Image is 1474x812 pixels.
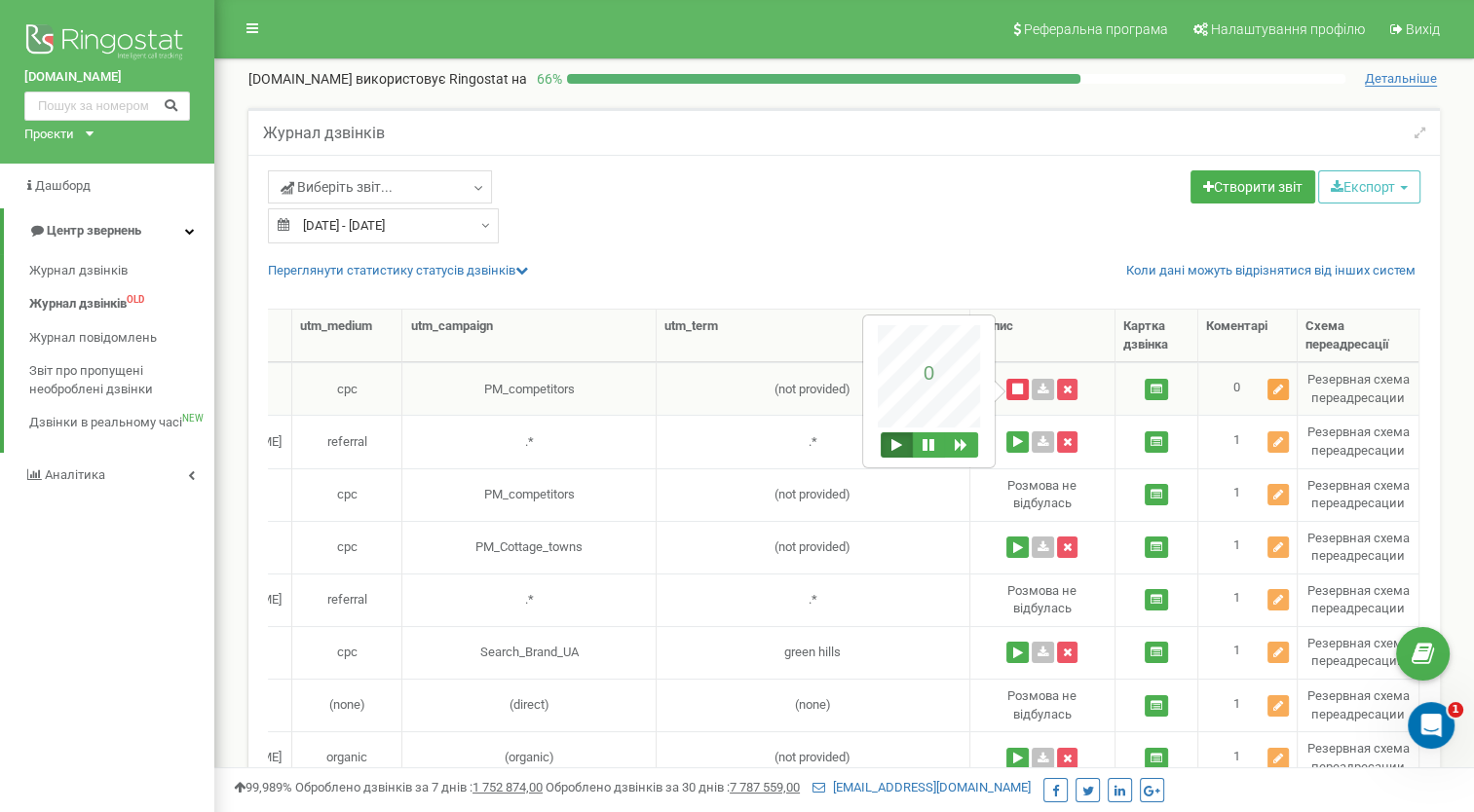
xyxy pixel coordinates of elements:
td: cpc [292,362,402,415]
td: (not provided) [657,521,970,573]
td: PM_competitors [402,362,656,415]
span: Центр звернень [47,223,141,238]
a: Завантажити [1032,748,1054,769]
a: Коли дані можуть відрізнятися вiд інших систем [1126,262,1416,280]
td: 1 [1198,468,1298,521]
a: [EMAIL_ADDRESS][DOMAIN_NAME] [813,780,1031,794]
td: cpc [292,626,402,679]
td: 1 [1198,415,1298,467]
a: Журнал дзвінківOLD [29,287,214,321]
a: Дзвінки в реальному часіNEW [29,406,214,440]
td: 1 [1198,731,1298,784]
td: Розмова не вiдбулась [970,679,1115,731]
td: (organic) [402,731,656,784]
td: Резервная схема переадресации [1298,573,1418,626]
th: Запис [970,310,1115,362]
a: Завантажити [1032,431,1054,453]
td: 1 [1198,626,1298,679]
td: Розмова не вiдбулась [970,468,1115,521]
span: Налаштування профілю [1211,21,1365,37]
a: [DOMAIN_NAME] [24,68,190,87]
span: Виберіть звіт... [281,177,393,197]
a: Завантажити [1032,536,1054,558]
td: cpc [292,468,402,521]
td: Резервная схема переадресации [1298,415,1418,467]
a: Створити звіт [1191,170,1315,203]
td: (not provided) [657,362,970,415]
span: Журнал дзвінків [29,295,127,314]
a: Звіт про пропущені необроблені дзвінки [29,354,214,406]
td: Search_Brand_UA [402,626,656,679]
span: Аналiтика [45,467,105,482]
input: Пошук за номером [24,92,190,121]
td: 1 [1198,679,1298,731]
td: (not provided) [657,468,970,521]
th: Картка дзвінка [1115,310,1198,362]
p: 0 [905,362,954,385]
span: Оброблено дзвінків за 30 днів : [546,780,800,794]
td: green hills [657,626,970,679]
p: [DOMAIN_NAME] [248,69,527,89]
span: Детальніше [1365,71,1437,87]
a: Виберіть звіт... [268,170,492,203]
td: PM_Cottage_towns [402,521,656,573]
td: 0 [1198,362,1298,415]
td: Резервная схема переадресации [1298,731,1418,784]
p: 66 % [527,69,567,89]
span: Вихід [1406,21,1440,37]
u: 7 787 559,00 [730,780,800,794]
td: referral [292,415,402,467]
td: 1 [1198,521,1298,573]
td: cpc [292,521,402,573]
span: Дашборд [35,178,91,193]
th: Схема переадресації [1298,310,1418,362]
a: Журнал повідомлень [29,321,214,355]
td: Резервная схема переадресации [1298,626,1418,679]
iframe: Intercom live chat [1408,702,1455,749]
td: Резервная схема переадресации [1298,468,1418,521]
u: 1 752 874,00 [472,780,543,794]
span: Журнал дзвінків [29,262,128,280]
td: Резервная схема переадресации [1298,679,1418,731]
td: Резервная схема переадресации [1298,362,1418,415]
td: 1 [1198,573,1298,626]
td: referral [292,573,402,626]
div: Проєкти [24,126,74,144]
img: Ringostat logo [24,19,190,68]
td: Розмова не вiдбулась [970,573,1115,626]
a: Журнал дзвінків [29,254,214,288]
button: Видалити запис [1057,536,1077,558]
span: 99,989% [234,780,292,794]
th: utm_mеdium [292,310,402,362]
a: Завантажити [1032,642,1054,663]
span: Дзвінки в реальному часі [29,414,182,432]
span: Оброблено дзвінків за 7 днів : [295,780,543,794]
a: Центр звернень [4,208,214,254]
a: Переглянути статистику статусів дзвінків [268,263,528,277]
button: Видалити запис [1057,748,1077,769]
td: (none) [292,679,402,731]
td: (not provided) [657,731,970,784]
span: використовує Ringostat на [356,71,527,87]
td: organic [292,731,402,784]
button: Видалити запис [1057,379,1077,400]
button: Видалити запис [1057,431,1077,453]
td: (direct) [402,679,656,731]
h5: Журнал дзвінків [263,125,385,142]
td: (none) [657,679,970,731]
a: Завантажити [1032,379,1054,400]
span: Реферальна програма [1024,21,1168,37]
button: Експорт [1318,170,1420,203]
td: PM_competitors [402,468,656,521]
th: Коментарі [1198,310,1298,362]
button: Видалити запис [1057,642,1077,663]
th: utm_cаmpaign [402,310,656,362]
th: utm_tеrm [657,310,970,362]
span: Звіт про пропущені необроблені дзвінки [29,362,205,398]
span: Журнал повідомлень [29,329,157,348]
span: 1 [1448,702,1463,718]
td: Резервная схема переадресации [1298,521,1418,573]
